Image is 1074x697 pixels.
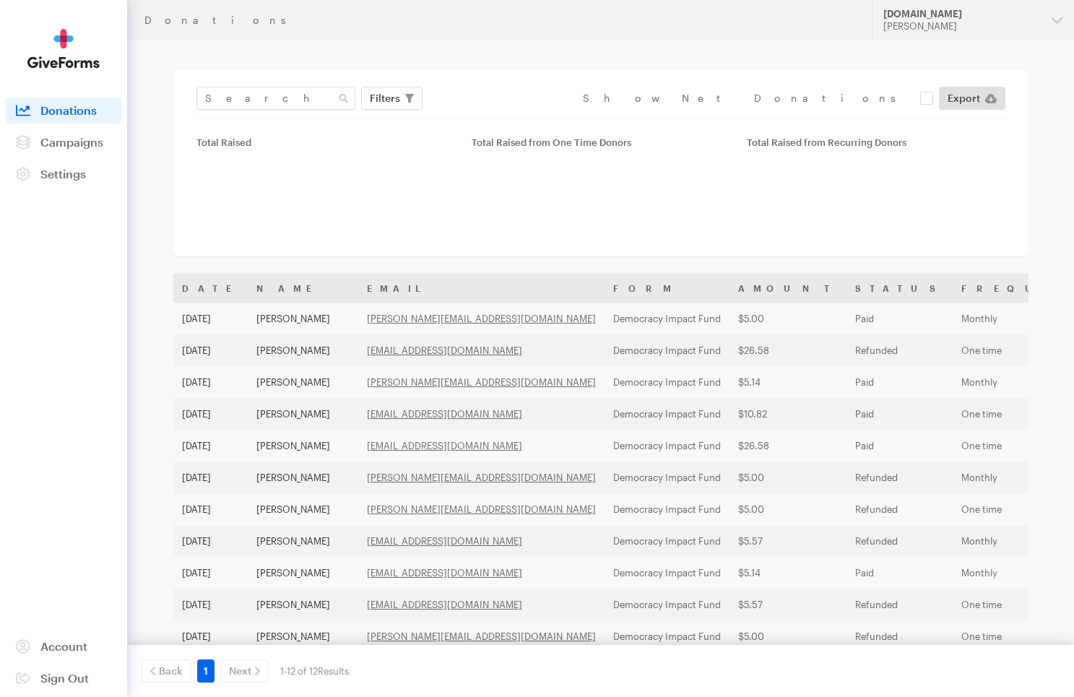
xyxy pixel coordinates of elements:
div: Total Raised [196,137,454,148]
div: 1-12 of 12 [280,659,349,683]
td: Refunded [846,493,953,525]
span: Settings [40,167,86,181]
div: Total Raised from Recurring Donors [747,137,1005,148]
th: Name [248,274,358,303]
th: Email [358,274,605,303]
td: [PERSON_NAME] [248,589,358,620]
td: [DATE] [173,398,248,430]
td: [DATE] [173,366,248,398]
img: GiveForms [27,29,100,69]
td: Refunded [846,334,953,366]
td: $5.57 [729,589,846,620]
td: [PERSON_NAME] [248,462,358,493]
td: [DATE] [173,620,248,652]
td: [DATE] [173,557,248,589]
a: [EMAIL_ADDRESS][DOMAIN_NAME] [367,440,522,451]
td: Paid [846,398,953,430]
a: Settings [6,161,121,187]
span: Account [40,639,87,653]
input: Search Name & Email [196,87,355,110]
td: $5.57 [729,525,846,557]
div: [DOMAIN_NAME] [883,8,1040,20]
td: Refunded [846,620,953,652]
a: [PERSON_NAME][EMAIL_ADDRESS][DOMAIN_NAME] [367,503,596,515]
a: Sign Out [6,665,121,691]
td: [DATE] [173,462,248,493]
a: [PERSON_NAME][EMAIL_ADDRESS][DOMAIN_NAME] [367,631,596,642]
td: Democracy Impact Fund [605,557,729,589]
td: Paid [846,303,953,334]
span: Filters [370,90,400,107]
td: Democracy Impact Fund [605,462,729,493]
td: [PERSON_NAME] [248,620,358,652]
td: $5.00 [729,493,846,525]
a: [PERSON_NAME][EMAIL_ADDRESS][DOMAIN_NAME] [367,313,596,324]
td: [DATE] [173,303,248,334]
a: [EMAIL_ADDRESS][DOMAIN_NAME] [367,567,522,579]
span: Campaigns [40,135,103,149]
td: $5.14 [729,366,846,398]
td: [PERSON_NAME] [248,557,358,589]
span: Export [948,90,980,107]
a: [EMAIL_ADDRESS][DOMAIN_NAME] [367,408,522,420]
a: [EMAIL_ADDRESS][DOMAIN_NAME] [367,535,522,547]
a: [PERSON_NAME][EMAIL_ADDRESS][DOMAIN_NAME] [367,376,596,388]
td: Democracy Impact Fund [605,589,729,620]
span: Results [318,665,349,677]
a: [EMAIL_ADDRESS][DOMAIN_NAME] [367,345,522,356]
td: Refunded [846,525,953,557]
td: [PERSON_NAME] [248,366,358,398]
td: $26.58 [729,430,846,462]
td: Democracy Impact Fund [605,334,729,366]
td: Paid [846,366,953,398]
td: [DATE] [173,334,248,366]
td: [PERSON_NAME] [248,493,358,525]
td: $5.00 [729,620,846,652]
th: Form [605,274,729,303]
td: [PERSON_NAME] [248,334,358,366]
td: [PERSON_NAME] [248,525,358,557]
td: [DATE] [173,430,248,462]
td: Democracy Impact Fund [605,620,729,652]
a: Export [939,87,1005,110]
th: Status [846,274,953,303]
a: [EMAIL_ADDRESS][DOMAIN_NAME] [367,599,522,610]
td: Democracy Impact Fund [605,366,729,398]
td: $5.00 [729,303,846,334]
td: [PERSON_NAME] [248,430,358,462]
td: $10.82 [729,398,846,430]
span: Donations [40,103,97,117]
td: Democracy Impact Fund [605,398,729,430]
td: [DATE] [173,589,248,620]
td: $5.00 [729,462,846,493]
a: Donations [6,98,121,124]
td: Democracy Impact Fund [605,525,729,557]
td: Paid [846,430,953,462]
div: Total Raised from One Time Donors [472,137,729,148]
td: $26.58 [729,334,846,366]
td: Democracy Impact Fund [605,430,729,462]
td: [DATE] [173,525,248,557]
th: Amount [729,274,846,303]
span: Sign Out [40,671,89,685]
a: [PERSON_NAME][EMAIL_ADDRESS][DOMAIN_NAME] [367,472,596,483]
td: Democracy Impact Fund [605,493,729,525]
td: [DATE] [173,493,248,525]
td: Refunded [846,589,953,620]
td: [PERSON_NAME] [248,303,358,334]
div: [PERSON_NAME] [883,20,1040,33]
button: Filters [361,87,423,110]
td: $5.14 [729,557,846,589]
a: Campaigns [6,129,121,155]
td: Democracy Impact Fund [605,303,729,334]
th: Date [173,274,248,303]
td: Paid [846,557,953,589]
a: Account [6,633,121,659]
td: [PERSON_NAME] [248,398,358,430]
td: Refunded [846,462,953,493]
